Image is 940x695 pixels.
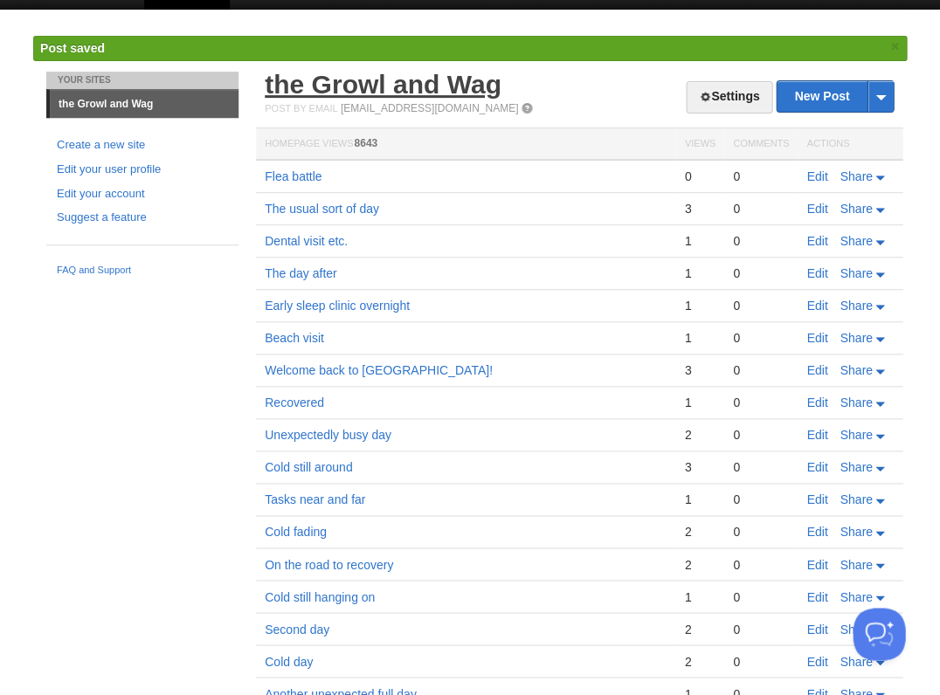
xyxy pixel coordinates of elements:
a: The usual sort of day [265,202,379,216]
span: Post saved [40,41,105,55]
span: Share [840,492,872,506]
span: Share [840,202,872,216]
div: 0 [733,556,789,572]
div: 0 [733,524,789,540]
div: 0 [733,395,789,410]
a: Cold still around [265,460,352,474]
a: Cold day [265,654,313,668]
span: Share [840,169,872,183]
div: 1 [684,233,715,249]
a: Edit [806,234,827,248]
a: Tasks near and far [265,492,365,506]
a: Edit [806,622,827,636]
span: Share [840,557,872,571]
a: Edit [806,202,827,216]
div: 0 [733,169,789,184]
a: the Growl and Wag [50,90,238,118]
iframe: Help Scout Beacon - Open [853,608,905,660]
div: 0 [733,265,789,281]
span: Share [840,299,872,313]
div: 1 [684,265,715,281]
a: Second day [265,622,329,636]
span: Post by Email [265,103,337,114]
span: 8643 [354,137,377,149]
div: 2 [684,427,715,443]
th: Actions [798,128,902,161]
a: Dental visit etc. [265,234,348,248]
a: Cold still hanging on [265,589,375,603]
a: Edit [806,525,827,539]
th: Homepage Views [256,128,675,161]
a: Welcome back to [GEOGRAPHIC_DATA]! [265,363,493,377]
a: Create a new site [57,136,228,155]
span: Share [840,396,872,409]
div: 1 [684,298,715,313]
a: Edit [806,589,827,603]
span: Share [840,331,872,345]
a: Edit your account [57,185,228,203]
div: 2 [684,556,715,572]
li: Your Sites [46,72,238,89]
a: Edit [806,557,827,571]
span: Share [840,525,872,539]
th: Comments [724,128,798,161]
div: 2 [684,524,715,540]
div: 0 [733,459,789,475]
div: 1 [684,395,715,410]
div: 3 [684,362,715,378]
div: 3 [684,201,715,217]
div: 0 [733,588,789,604]
div: 0 [733,362,789,378]
a: The day after [265,266,337,280]
a: Edit [806,492,827,506]
div: 0 [733,653,789,669]
div: 0 [684,169,715,184]
a: Edit [806,428,827,442]
div: 0 [733,201,789,217]
a: × [887,36,902,58]
span: Share [840,363,872,377]
div: 1 [684,588,715,604]
a: Recovered [265,396,324,409]
a: Edit [806,266,827,280]
div: 0 [733,298,789,313]
a: On the road to recovery [265,557,393,571]
th: Views [675,128,723,161]
div: 0 [733,492,789,507]
a: Cold fading [265,525,327,539]
a: Suggest a feature [57,209,228,227]
div: 0 [733,427,789,443]
a: [EMAIL_ADDRESS][DOMAIN_NAME] [341,102,518,114]
a: Settings [686,81,772,114]
span: Share [840,266,872,280]
a: Unexpectedly busy day [265,428,391,442]
a: Flea battle [265,169,321,183]
a: the Growl and Wag [265,70,501,99]
div: 2 [684,653,715,669]
div: 0 [733,233,789,249]
a: Edit [806,654,827,668]
span: Share [840,460,872,474]
span: Share [840,622,872,636]
a: Edit [806,169,827,183]
div: 3 [684,459,715,475]
div: 0 [733,621,789,637]
span: Share [840,234,872,248]
a: Edit [806,363,827,377]
a: Edit [806,331,827,345]
a: Early sleep clinic overnight [265,299,410,313]
a: Edit your user profile [57,161,228,179]
a: New Post [777,81,893,112]
a: FAQ and Support [57,263,228,279]
a: Edit [806,396,827,409]
div: 2 [684,621,715,637]
span: Share [840,589,872,603]
a: Edit [806,460,827,474]
div: 1 [684,492,715,507]
a: Beach visit [265,331,324,345]
div: 0 [733,330,789,346]
span: Share [840,428,872,442]
div: 1 [684,330,715,346]
a: Edit [806,299,827,313]
span: Share [840,654,872,668]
